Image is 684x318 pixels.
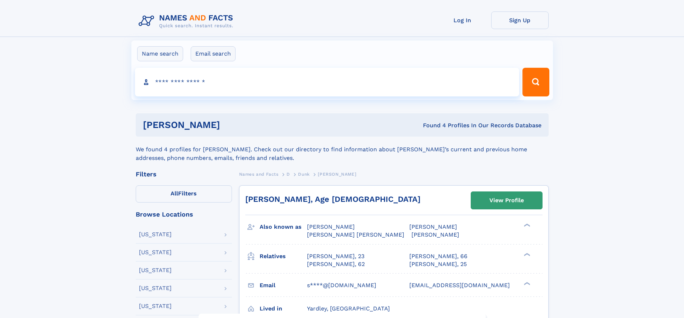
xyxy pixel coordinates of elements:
[139,267,172,273] div: [US_STATE]
[136,185,232,203] label: Filters
[139,232,172,237] div: [US_STATE]
[522,223,531,228] div: ❯
[307,305,390,312] span: Yardley, [GEOGRAPHIC_DATA]
[489,192,524,209] div: View Profile
[409,260,467,268] a: [PERSON_NAME], 25
[409,282,510,289] span: [EMAIL_ADDRESS][DOMAIN_NAME]
[136,171,232,177] div: Filters
[191,46,236,61] label: Email search
[522,252,531,257] div: ❯
[409,223,457,230] span: [PERSON_NAME]
[171,190,178,197] span: All
[434,11,491,29] a: Log In
[307,260,365,268] a: [PERSON_NAME], 62
[136,11,239,31] img: Logo Names and Facts
[307,231,404,238] span: [PERSON_NAME] [PERSON_NAME]
[491,11,549,29] a: Sign Up
[321,122,541,129] div: Found 4 Profiles In Our Records Database
[137,46,183,61] label: Name search
[307,252,364,260] a: [PERSON_NAME], 23
[318,172,356,177] span: [PERSON_NAME]
[136,211,232,218] div: Browse Locations
[307,223,355,230] span: [PERSON_NAME]
[135,68,520,96] input: search input
[287,172,290,177] span: D
[298,172,310,177] span: Dunk
[136,137,549,162] div: We found 4 profiles for [PERSON_NAME]. Check out our directory to find information about [PERSON_...
[139,303,172,309] div: [US_STATE]
[260,221,307,233] h3: Also known as
[298,170,310,179] a: Dunk
[239,170,279,179] a: Names and Facts
[260,303,307,315] h3: Lived in
[260,279,307,291] h3: Email
[287,170,290,179] a: D
[411,231,459,238] span: [PERSON_NAME]
[143,120,322,129] h1: [PERSON_NAME]
[139,250,172,255] div: [US_STATE]
[522,68,549,96] button: Search Button
[409,252,467,260] a: [PERSON_NAME], 66
[245,195,420,204] a: [PERSON_NAME], Age [DEMOGRAPHIC_DATA]
[139,285,172,291] div: [US_STATE]
[260,250,307,262] h3: Relatives
[522,281,531,286] div: ❯
[471,192,542,209] a: View Profile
